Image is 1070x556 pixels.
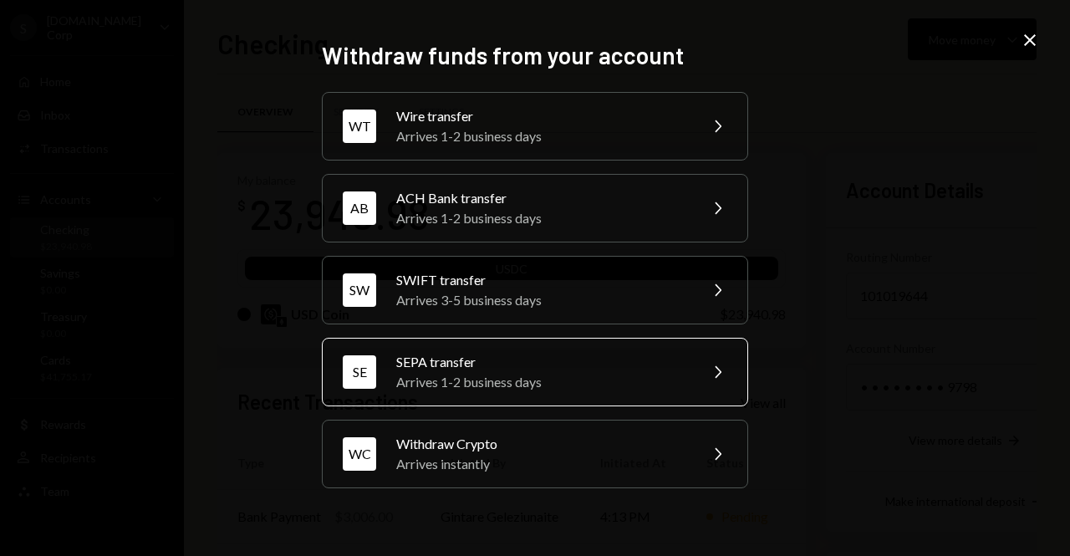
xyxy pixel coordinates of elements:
[396,106,687,126] div: Wire transfer
[396,270,687,290] div: SWIFT transfer
[322,92,748,161] button: WTWire transferArrives 1-2 business days
[343,437,376,471] div: WC
[396,434,687,454] div: Withdraw Crypto
[322,420,748,488] button: WCWithdraw CryptoArrives instantly
[396,188,687,208] div: ACH Bank transfer
[396,372,687,392] div: Arrives 1-2 business days
[322,39,748,72] h2: Withdraw funds from your account
[322,174,748,242] button: ABACH Bank transferArrives 1-2 business days
[343,355,376,389] div: SE
[396,126,687,146] div: Arrives 1-2 business days
[322,338,748,406] button: SESEPA transferArrives 1-2 business days
[343,110,376,143] div: WT
[396,290,687,310] div: Arrives 3-5 business days
[322,256,748,324] button: SWSWIFT transferArrives 3-5 business days
[343,273,376,307] div: SW
[343,191,376,225] div: AB
[396,454,687,474] div: Arrives instantly
[396,208,687,228] div: Arrives 1-2 business days
[396,352,687,372] div: SEPA transfer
